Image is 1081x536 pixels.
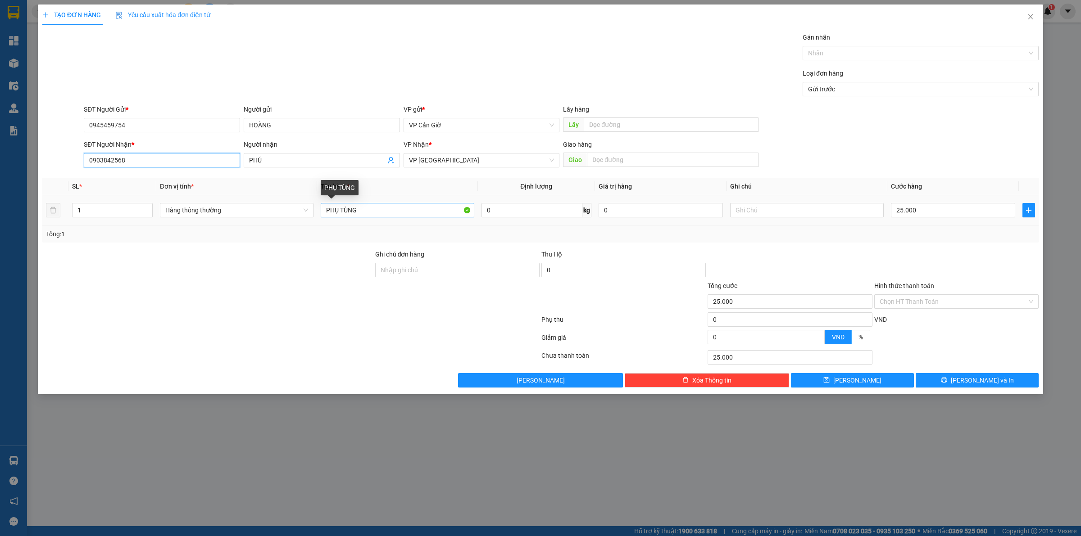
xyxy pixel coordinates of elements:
input: Ghi Chú [730,203,884,217]
input: 0 [599,203,723,217]
span: Thu Hộ [541,251,562,258]
span: plus [42,12,49,18]
span: Gửi trước [808,82,1033,96]
div: Người nhận [244,140,400,149]
span: [PERSON_NAME] và In [951,375,1014,385]
span: Giá trị hàng [599,183,632,190]
span: save [823,377,830,384]
button: save[PERSON_NAME] [791,373,914,387]
div: Phụ thu [540,315,707,330]
div: SĐT Người Nhận [84,140,240,149]
span: [PERSON_NAME] [833,375,881,385]
div: Người gửi [244,104,400,114]
span: SL [72,183,79,190]
span: Cước hàng [891,183,922,190]
span: Hàng thông thường [165,203,308,217]
input: Ghi chú đơn hàng [375,263,540,277]
button: Close [1018,5,1043,30]
input: Dọc đường [587,153,759,167]
span: Định lượng [520,183,552,190]
button: plus [1022,203,1035,217]
span: VP Nhận [404,141,429,148]
input: Dọc đường [584,117,759,132]
th: Ghi chú [727,178,887,195]
label: Hình thức thanh toán [874,282,934,289]
span: VP Cần Giờ [409,118,554,132]
label: Gán nhãn [803,34,830,41]
span: printer [941,377,947,384]
div: PHỤ TÙNG [321,180,359,195]
div: VP gửi [404,104,560,114]
input: VD: Bàn, Ghế [321,203,474,217]
span: close [1027,13,1034,20]
span: TẠO ĐƠN HÀNG [42,11,101,18]
button: deleteXóa Thông tin [625,373,789,387]
button: printer[PERSON_NAME] và In [916,373,1039,387]
img: icon [115,12,123,19]
span: Giao hàng [563,141,592,148]
span: plus [1023,207,1035,214]
button: delete [46,203,60,217]
span: Lấy hàng [563,106,589,113]
div: Giảm giá [540,333,707,348]
span: Tổng cước [708,282,737,289]
span: Lấy [563,117,584,132]
span: delete [682,377,689,384]
span: [PERSON_NAME] [517,375,565,385]
label: Ghi chú đơn hàng [375,251,425,258]
span: user-add [387,157,395,164]
span: Đơn vị tính [160,183,194,190]
span: Giao [563,153,587,167]
span: VP Sài Gòn [409,153,554,167]
div: Chưa thanh toán [540,351,707,366]
div: Tổng: 1 [46,229,417,239]
span: VND [832,333,845,341]
span: kg [582,203,591,217]
span: % [858,333,863,341]
span: VND [874,316,887,323]
span: Yêu cầu xuất hóa đơn điện tử [115,11,210,18]
span: Xóa Thông tin [692,375,731,385]
button: [PERSON_NAME] [458,373,622,387]
div: SĐT Người Gửi [84,104,240,114]
label: Loại đơn hàng [803,70,843,77]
